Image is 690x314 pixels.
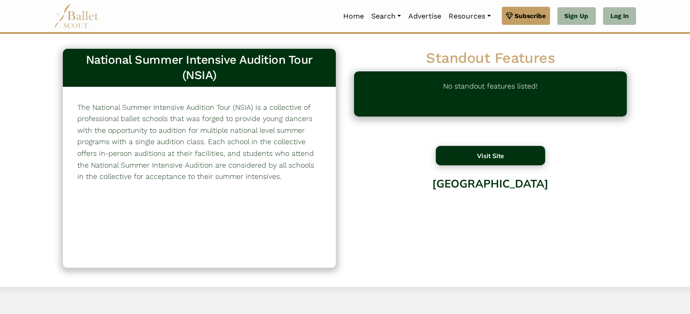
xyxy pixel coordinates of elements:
div: [GEOGRAPHIC_DATA] [354,170,627,243]
h3: National Summer Intensive Audition Tour (NSIA) [70,52,329,83]
p: No standout features listed! [444,80,538,108]
a: Log In [603,7,636,25]
a: Sign Up [558,7,596,25]
span: Subscribe [515,11,546,21]
a: Subscribe [502,7,550,25]
a: Resources [445,7,494,26]
p: The National Summer Intensive Audition Tour (NSIA) is a collective of professional ballet schools... [77,102,321,183]
a: Advertise [405,7,445,26]
h2: Standout Features [354,49,627,68]
button: Visit Site [436,146,545,165]
a: Search [368,7,405,26]
img: gem.svg [506,11,513,21]
a: Home [340,7,368,26]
